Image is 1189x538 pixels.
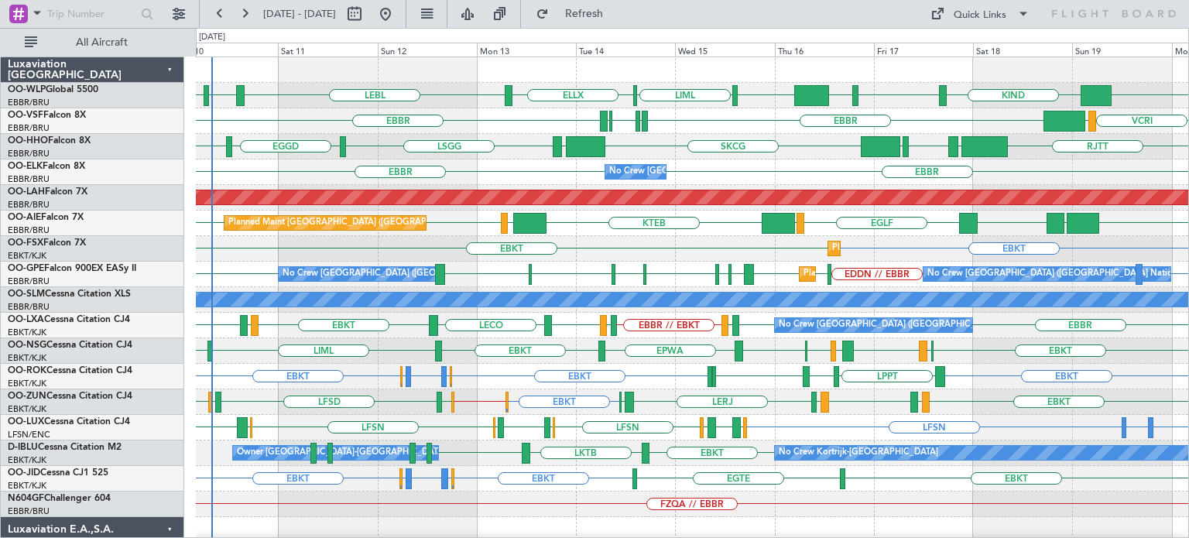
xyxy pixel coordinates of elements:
[8,366,132,375] a: OO-ROKCessna Citation CJ4
[278,43,377,57] div: Sat 11
[8,199,50,211] a: EBBR/BRU
[8,301,50,313] a: EBBR/BRU
[8,162,85,171] a: OO-ELKFalcon 8X
[8,403,46,415] a: EBKT/KJK
[8,468,40,478] span: OO-JID
[8,97,50,108] a: EBBR/BRU
[263,7,336,21] span: [DATE] - [DATE]
[477,43,576,57] div: Mon 13
[8,213,84,222] a: OO-AIEFalcon 7X
[8,173,50,185] a: EBBR/BRU
[779,314,1038,337] div: No Crew [GEOGRAPHIC_DATA] ([GEOGRAPHIC_DATA] National)
[8,315,44,324] span: OO-LXA
[8,162,43,171] span: OO-ELK
[832,237,1013,260] div: Planned Maint Kortrijk-[GEOGRAPHIC_DATA]
[8,85,46,94] span: OO-WLP
[8,187,45,197] span: OO-LAH
[378,43,477,57] div: Sun 12
[8,494,111,503] a: N604GFChallenger 604
[8,122,50,134] a: EBBR/BRU
[775,43,874,57] div: Thu 16
[954,8,1006,23] div: Quick Links
[8,290,131,299] a: OO-SLMCessna Citation XLS
[40,37,163,48] span: All Aircraft
[8,417,130,427] a: OO-LUXCessna Citation CJ4
[8,315,130,324] a: OO-LXACessna Citation CJ4
[8,494,44,503] span: N604GF
[199,31,225,44] div: [DATE]
[874,43,973,57] div: Fri 17
[8,378,46,389] a: EBKT/KJK
[8,454,46,466] a: EBKT/KJK
[8,417,44,427] span: OO-LUX
[8,187,87,197] a: OO-LAHFalcon 7X
[8,468,108,478] a: OO-JIDCessna CJ1 525
[8,136,91,146] a: OO-HHOFalcon 8X
[923,2,1037,26] button: Quick Links
[228,211,472,235] div: Planned Maint [GEOGRAPHIC_DATA] ([GEOGRAPHIC_DATA])
[8,213,41,222] span: OO-AIE
[8,366,46,375] span: OO-ROK
[283,262,542,286] div: No Crew [GEOGRAPHIC_DATA] ([GEOGRAPHIC_DATA] National)
[8,136,48,146] span: OO-HHO
[8,392,46,401] span: OO-ZUN
[529,2,622,26] button: Refresh
[8,238,86,248] a: OO-FSXFalcon 7X
[552,9,617,19] span: Refresh
[8,290,45,299] span: OO-SLM
[8,341,46,350] span: OO-NSG
[8,480,46,492] a: EBKT/KJK
[8,111,43,120] span: OO-VSF
[804,262,1084,286] div: Planned Maint [GEOGRAPHIC_DATA] ([GEOGRAPHIC_DATA] National)
[8,148,50,159] a: EBBR/BRU
[179,43,278,57] div: Fri 10
[17,30,168,55] button: All Aircraft
[8,264,44,273] span: OO-GPE
[8,264,136,273] a: OO-GPEFalcon 900EX EASy II
[8,392,132,401] a: OO-ZUNCessna Citation CJ4
[8,111,86,120] a: OO-VSFFalcon 8X
[8,238,43,248] span: OO-FSX
[8,443,122,452] a: D-IBLUCessna Citation M2
[675,43,774,57] div: Wed 15
[8,341,132,350] a: OO-NSGCessna Citation CJ4
[8,250,46,262] a: EBKT/KJK
[8,276,50,287] a: EBBR/BRU
[779,441,938,464] div: No Crew Kortrijk-[GEOGRAPHIC_DATA]
[609,160,869,183] div: No Crew [GEOGRAPHIC_DATA] ([GEOGRAPHIC_DATA] National)
[8,429,50,440] a: LFSN/ENC
[8,352,46,364] a: EBKT/KJK
[47,2,136,26] input: Trip Number
[973,43,1072,57] div: Sat 18
[8,443,38,452] span: D-IBLU
[8,327,46,338] a: EBKT/KJK
[576,43,675,57] div: Tue 14
[8,224,50,236] a: EBBR/BRU
[8,85,98,94] a: OO-WLPGlobal 5500
[237,441,446,464] div: Owner [GEOGRAPHIC_DATA]-[GEOGRAPHIC_DATA]
[8,505,50,517] a: EBBR/BRU
[927,262,1187,286] div: No Crew [GEOGRAPHIC_DATA] ([GEOGRAPHIC_DATA] National)
[1072,43,1171,57] div: Sun 19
